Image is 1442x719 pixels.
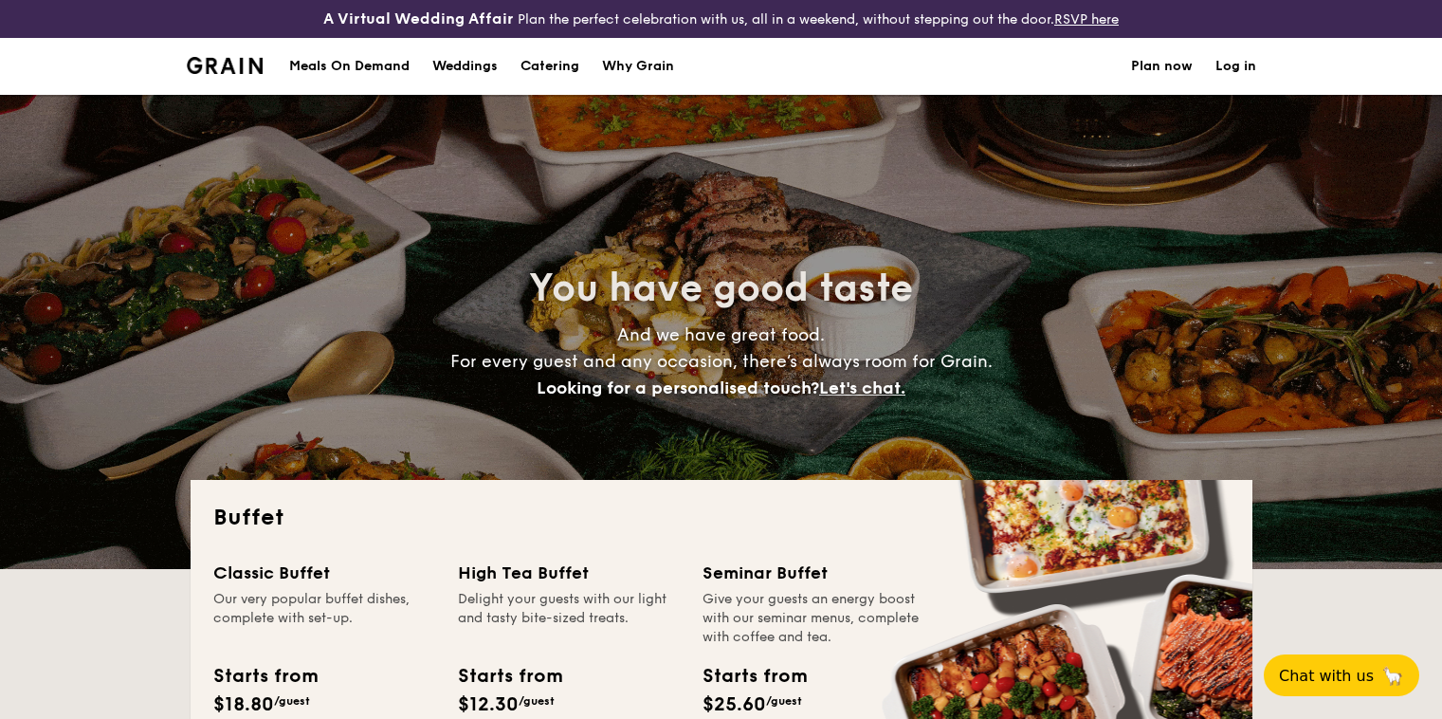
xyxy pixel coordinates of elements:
div: High Tea Buffet [458,560,680,586]
span: Let's chat. [819,378,905,398]
div: Delight your guests with our light and tasty bite-sized treats. [458,590,680,647]
div: Give your guests an energy boost with our seminar menus, complete with coffee and tea. [703,590,924,647]
button: Chat with us🦙 [1264,654,1419,696]
div: Starts from [703,662,806,691]
div: Weddings [432,38,498,95]
div: Seminar Buffet [703,560,924,586]
span: 🦙 [1381,665,1404,687]
a: Plan now [1131,38,1193,95]
span: $12.30 [458,693,519,716]
span: /guest [519,694,555,708]
div: Why Grain [602,38,674,95]
span: /guest [766,694,802,708]
a: Catering [509,38,591,95]
img: Grain [187,57,264,74]
a: RSVP here [1054,11,1119,28]
div: Starts from [458,662,561,691]
div: Our very popular buffet dishes, complete with set-up. [213,590,435,647]
a: Log in [1215,38,1256,95]
div: Classic Buffet [213,560,435,586]
a: Logotype [187,57,264,74]
span: Chat with us [1279,667,1374,685]
span: $18.80 [213,693,274,716]
a: Weddings [421,38,509,95]
div: Meals On Demand [289,38,410,95]
a: Why Grain [591,38,685,95]
span: $25.60 [703,693,766,716]
h1: Catering [520,38,579,95]
h4: A Virtual Wedding Affair [323,8,514,30]
span: /guest [274,694,310,708]
div: Plan the perfect celebration with us, all in a weekend, without stepping out the door. [241,8,1202,30]
a: Meals On Demand [278,38,421,95]
div: Starts from [213,662,317,691]
h2: Buffet [213,503,1230,533]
